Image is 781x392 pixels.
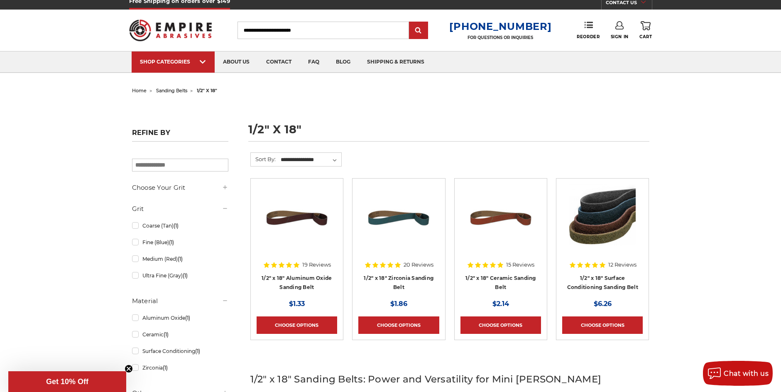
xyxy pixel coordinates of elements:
[594,300,612,308] span: $6.26
[328,51,359,73] a: blog
[264,184,330,251] img: 1/2" x 18" Aluminum Oxide File Belt
[132,344,228,358] a: Surface Conditioning
[289,300,305,308] span: $1.33
[174,223,179,229] span: (1)
[465,275,536,291] a: 1/2" x 18" Ceramic Sanding Belt
[364,275,433,291] a: 1/2" x 18" Zirconia Sanding Belt
[300,51,328,73] a: faq
[195,348,200,354] span: (1)
[132,252,228,266] a: Medium (Red)
[639,21,652,39] a: Cart
[132,311,228,325] a: Aluminum Oxide
[132,296,228,306] h5: Material
[608,262,637,267] span: 12 Reviews
[183,272,188,279] span: (1)
[163,365,168,371] span: (1)
[156,88,187,93] a: sanding belts
[460,316,541,334] a: Choose Options
[404,262,433,267] span: 20 Reviews
[390,300,407,308] span: $1.86
[365,184,432,251] img: 1/2" x 18" Zirconia File Belt
[257,316,337,334] a: Choose Options
[169,239,174,245] span: (1)
[132,183,228,193] h5: Choose Your Grit
[125,365,133,373] button: Close teaser
[410,22,427,39] input: Submit
[724,370,769,377] span: Chat with us
[574,209,631,226] a: Quick view
[46,377,88,386] span: Get 10% Off
[577,21,600,39] a: Reorder
[132,327,228,342] a: Ceramic
[132,235,228,250] a: Fine (Blue)
[370,209,427,226] a: Quick view
[132,129,228,142] h5: Refine by
[492,300,509,308] span: $2.14
[140,59,206,65] div: SHOP CATEGORIES
[248,124,649,142] h1: 1/2" x 18"
[132,218,228,233] a: Coarse (Tan)
[258,51,300,73] a: contact
[250,372,649,387] h2: 1/2" x 18" Sanding Belts: Power and Versatility for Mini [PERSON_NAME]
[577,34,600,39] span: Reorder
[268,209,326,226] a: Quick view
[460,184,541,265] a: 1/2" x 18" Ceramic File Belt
[472,209,529,226] a: Quick view
[358,184,439,265] a: 1/2" x 18" Zirconia File Belt
[164,331,169,338] span: (1)
[279,154,341,166] select: Sort By:
[129,14,212,47] img: Empire Abrasives
[251,153,276,165] label: Sort By:
[302,262,331,267] span: 19 Reviews
[639,34,652,39] span: Cart
[197,88,217,93] span: 1/2" x 18"
[358,316,439,334] a: Choose Options
[185,315,190,321] span: (1)
[178,256,183,262] span: (1)
[359,51,433,73] a: shipping & returns
[567,275,638,291] a: 1/2" x 18" Surface Conditioning Sanding Belt
[569,184,636,251] img: Surface Conditioning Sanding Belts
[262,275,332,291] a: 1/2" x 18" Aluminum Oxide Sanding Belt
[215,51,258,73] a: about us
[132,360,228,375] a: Zirconia
[611,34,629,39] span: Sign In
[562,184,643,265] a: Surface Conditioning Sanding Belts
[132,204,228,214] h5: Grit
[468,184,534,251] img: 1/2" x 18" Ceramic File Belt
[562,316,643,334] a: Choose Options
[257,184,337,265] a: 1/2" x 18" Aluminum Oxide File Belt
[703,361,773,386] button: Chat with us
[449,20,551,32] a: [PHONE_NUMBER]
[506,262,534,267] span: 15 Reviews
[449,35,551,40] p: FOR QUESTIONS OR INQUIRIES
[132,88,147,93] a: home
[8,371,126,392] div: Get 10% OffClose teaser
[132,268,228,283] a: Ultra Fine (Gray)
